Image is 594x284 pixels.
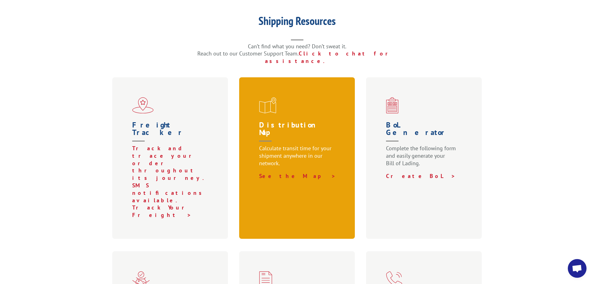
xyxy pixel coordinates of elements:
[259,145,338,172] p: Calculate transit time for your shipment anywhere in our network.
[259,121,338,145] h1: Distribution Map
[132,121,211,204] a: Freight Tracker Track and trace your order throughout its journey. SMS notifications available.
[132,121,211,145] h1: Freight Tracker
[172,15,422,30] h1: Shipping Resources
[259,97,276,113] img: xgs-icon-distribution-map-red
[132,204,193,219] a: Track Your Freight >
[386,121,465,145] h1: BoL Generator
[386,145,465,172] p: Complete the following form and easily generate your Bill of Lading.
[386,97,398,113] img: xgs-icon-bo-l-generator-red
[259,172,336,180] a: See the Map >
[132,145,211,204] p: Track and trace your order throughout its journey. SMS notifications available.
[386,172,456,180] a: Create BoL >
[132,97,154,113] img: xgs-icon-flagship-distribution-model-red
[568,259,587,278] div: Open chat
[172,43,422,65] p: Can’t find what you need? Don’t sweat it. Reach out to our Customer Support Team.
[265,50,397,65] a: Click to chat for assistance.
